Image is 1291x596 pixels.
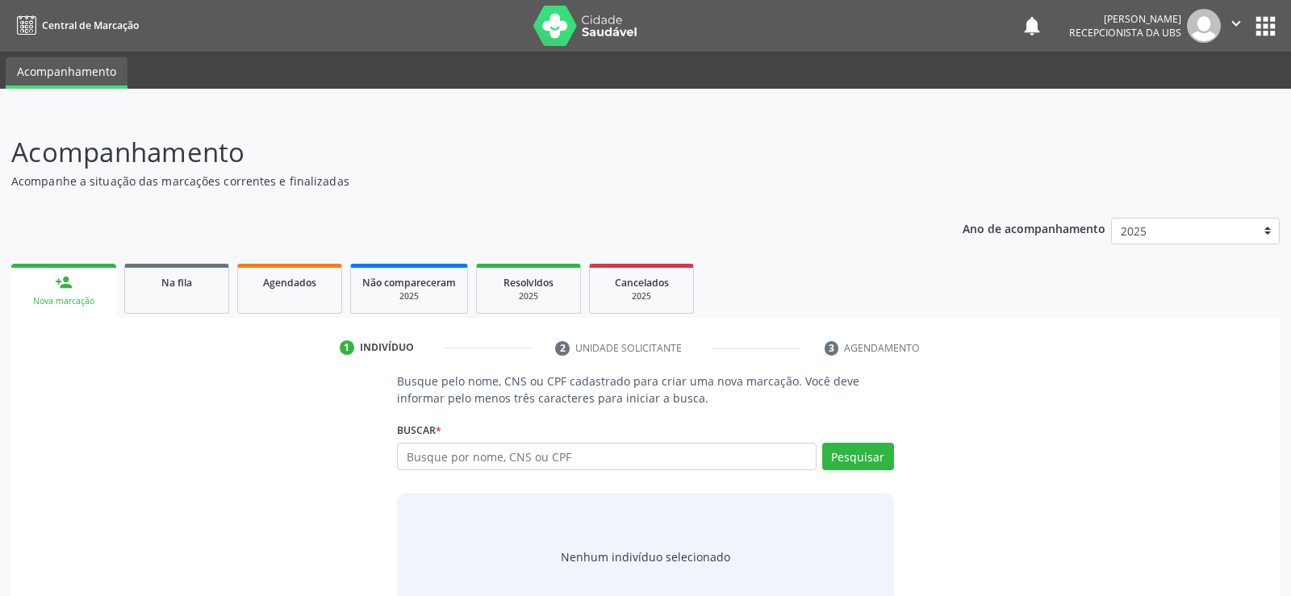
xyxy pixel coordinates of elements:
div: Nova marcação [23,295,105,307]
button: apps [1251,12,1280,40]
div: 2025 [601,290,682,302]
p: Ano de acompanhamento [963,218,1105,238]
div: 1 [340,340,354,355]
span: Não compareceram [362,276,456,290]
input: Busque por nome, CNS ou CPF [397,443,816,470]
button:  [1221,9,1251,43]
p: Acompanhamento [11,132,899,173]
a: Acompanhamento [6,57,127,89]
label: Buscar [397,418,441,443]
button: Pesquisar [822,443,894,470]
div: 2025 [362,290,456,302]
p: Acompanhe a situação das marcações correntes e finalizadas [11,173,899,190]
span: Agendados [263,276,316,290]
span: Cancelados [615,276,669,290]
i:  [1227,15,1245,32]
a: Central de Marcação [11,12,139,39]
span: Recepcionista da UBS [1069,26,1181,40]
p: Busque pelo nome, CNS ou CPF cadastrado para criar uma nova marcação. Você deve informar pelo men... [397,373,893,406]
div: person_add [55,273,73,291]
button: notifications [1021,15,1043,37]
div: Nenhum indivíduo selecionado [561,548,730,565]
span: Resolvidos [503,276,554,290]
div: Indivíduo [360,340,414,355]
div: [PERSON_NAME] [1069,12,1181,26]
span: Central de Marcação [42,19,139,32]
div: 2025 [488,290,569,302]
span: Na fila [161,276,192,290]
img: img [1187,9,1221,43]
